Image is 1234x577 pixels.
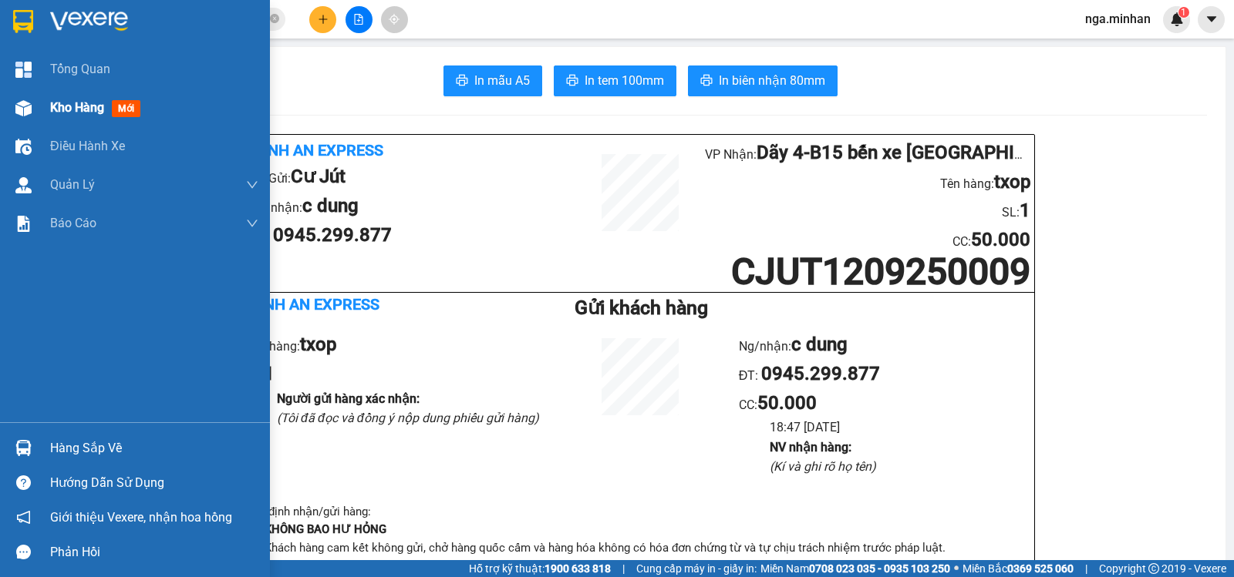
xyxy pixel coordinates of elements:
b: Cư Jút [291,166,346,187]
span: 1 [1181,7,1186,18]
sup: 1 [1178,7,1189,18]
button: printerIn tem 100mm [554,65,676,96]
b: 0945.299.877 [273,224,392,246]
img: logo-vxr [13,10,33,33]
span: : [968,234,1030,249]
span: caret-down [1205,12,1219,26]
img: warehouse-icon [15,139,32,155]
span: plus [318,14,329,25]
img: solution-icon [15,216,32,232]
strong: 1900 633 818 [545,562,611,575]
div: Hướng dẫn sử dụng [50,471,258,495]
span: down [246,217,258,230]
li: VP Nhận: [705,139,1030,168]
i: (Tôi đã đọc và đồng ý nộp dung phiếu gửi hàng) [277,411,539,425]
span: ⚪️ [954,565,959,572]
span: Miền Nam [760,560,950,577]
b: Người gửi hàng xác nhận : [277,391,420,406]
li: Tên hàng: [705,168,1030,197]
span: notification [16,510,31,525]
span: | [622,560,625,577]
li: Tên hàng: [246,330,541,360]
div: Phản hồi [50,541,258,564]
ul: CC [739,330,1034,476]
span: Giới thiệu Vexere, nhận hoa hồng [50,508,232,527]
img: warehouse-icon [15,100,32,116]
span: Miền Bắc [963,560,1074,577]
i: (Kí và ghi rõ họ tên) [770,459,876,474]
img: dashboard-icon [15,62,32,78]
b: txop [994,171,1030,193]
strong: KHÔNG BAO HƯ HỎNG [265,522,386,536]
b: 50.000 [971,229,1030,250]
b: NV nhận hàng : [770,440,851,455]
span: : [754,398,817,412]
div: [DATE] 18:47 [99,96,257,115]
h1: CJUT1209250009 [705,255,1030,288]
li: ĐT: [250,221,575,250]
li: Hàng gửi quá 07 ngày không đến nhận thì công ty không chịu trách nhiệm khi thất lạc. [261,558,1034,576]
li: 18:47 [DATE] [770,418,1034,437]
button: caret-down [1198,6,1225,33]
li: Khách hàng cam kết không gửi, chở hàng quốc cấm và hàng hóa không có hóa đơn chứng từ và tự chịu ... [261,539,1034,558]
span: | [1085,560,1087,577]
img: icon-new-feature [1170,12,1184,26]
b: txop [300,334,336,355]
span: Tổng Quan [50,59,110,79]
b: Gửi khách hàng [575,297,708,319]
li: CC [705,226,1030,255]
li: ĐT: [739,360,1034,389]
button: file-add [346,6,373,33]
span: file-add [353,14,364,25]
button: plus [309,6,336,33]
img: warehouse-icon [15,177,32,193]
button: printerIn mẫu A5 [443,65,542,96]
img: warehouse-icon [15,440,32,456]
span: close-circle [270,12,279,27]
span: Cung cấp máy in - giấy in: [636,560,757,577]
span: In mẫu A5 [474,71,530,90]
span: printer [566,74,578,89]
span: Kho hàng [50,100,104,115]
li: VP Gửi: [250,163,575,192]
span: message [16,545,31,559]
div: 50.000 [98,17,258,39]
li: Ng/nhận: [739,330,1034,360]
span: Điều hành xe [50,136,125,156]
span: question-circle [16,475,31,490]
span: Quản Lý [50,175,95,194]
span: In tem 100mm [585,71,664,90]
b: 50.000 [757,392,817,414]
li: SL: [705,196,1030,226]
div: CJUT1209250009 [99,78,257,96]
span: Hỗ trợ kỹ thuật: [469,560,611,577]
button: printerIn biên nhận 80mm [688,65,838,96]
strong: 0369 525 060 [1007,562,1074,575]
span: CC : [98,21,120,37]
button: aim [381,6,408,33]
b: 1 [1020,200,1030,221]
span: copyright [1148,563,1159,574]
div: Hàng sắp về [50,437,258,460]
span: In biên nhận 80mm [719,71,825,90]
li: SL: [246,360,541,389]
b: 0945.299.877 [761,363,880,384]
span: aim [389,14,400,25]
span: nga.minhan [1073,9,1163,29]
li: Ng/nhận: [250,192,575,221]
span: Báo cáo [50,213,96,233]
b: Minh An Express [250,141,383,159]
div: Tên hàng: txop ( : 1 ) [13,48,257,67]
b: c dung [302,195,359,216]
span: printer [700,74,713,89]
span: SL [137,46,157,68]
div: Nga Cư Jut [99,115,257,131]
span: mới [112,100,140,117]
strong: 0708 023 035 - 0935 103 250 [809,562,950,575]
b: Minh An Express [246,295,379,314]
span: close-circle [270,14,279,23]
span: down [246,179,258,191]
span: printer [456,74,468,89]
b: Dãy 4-B15 bến xe [GEOGRAPHIC_DATA] [757,142,1087,163]
b: c dung [791,334,848,355]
